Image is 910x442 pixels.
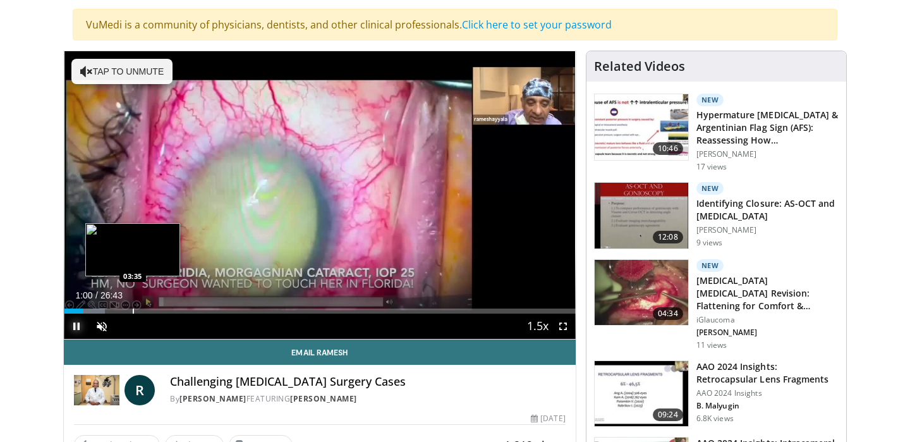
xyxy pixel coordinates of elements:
[696,360,839,386] h3: AAO 2024 Insights: Retrocapsular Lens Fragments
[73,9,837,40] div: VuMedi is a community of physicians, dentists, and other clinical professionals.
[594,59,685,74] h4: Related Videos
[95,290,98,300] span: /
[594,360,839,427] a: 09:24 AAO 2024 Insights: Retrocapsular Lens Fragments AAO 2024 Insights B. Malyugin 6.8K views
[653,408,683,421] span: 09:24
[696,259,724,272] p: New
[64,51,576,340] video-js: Video Player
[595,183,688,249] img: d2f3aa82-805a-4e21-9936-8535e269413e.150x105_q85_crop-smart_upscale.jpg
[179,393,246,404] a: [PERSON_NAME]
[696,197,839,223] h3: Identifying Closure: AS-OCT and [MEDICAL_DATA]
[595,260,688,326] img: 3bd61a99-1ae1-4a9d-a6af-907ad073e0d9.150x105_q85_crop-smart_upscale.jpg
[89,314,114,339] button: Unmute
[696,388,839,398] p: AAO 2024 Insights
[64,340,576,365] a: Email Ramesh
[124,375,155,405] a: R
[696,274,839,312] h3: [MEDICAL_DATA] [MEDICAL_DATA] Revision: Flattening for Comfort & Success
[696,182,724,195] p: New
[462,18,612,32] a: Click here to set your password
[696,328,839,338] p: [PERSON_NAME]
[290,393,357,404] a: [PERSON_NAME]
[525,314,550,339] button: Playback Rate
[71,59,173,84] button: Tap to unmute
[696,238,723,248] p: 9 views
[594,182,839,249] a: 12:08 New Identifying Closure: AS-OCT and [MEDICAL_DATA] [PERSON_NAME] 9 views
[594,94,839,172] a: 10:46 New Hypermature [MEDICAL_DATA] & Argentinian Flag Sign (AFS): Reassessing How… [PERSON_NAME...
[696,109,839,147] h3: Hypermature [MEDICAL_DATA] & Argentinian Flag Sign (AFS): Reassessing How…
[696,162,727,172] p: 17 views
[653,142,683,155] span: 10:46
[653,307,683,320] span: 04:34
[100,290,123,300] span: 26:43
[696,401,839,411] p: B. Malyugin
[696,94,724,106] p: New
[696,149,839,159] p: [PERSON_NAME]
[85,223,180,276] img: image.jpeg
[75,290,92,300] span: 1:00
[595,94,688,160] img: 40c8dcf9-ac14-45af-8571-bda4a5b229bd.150x105_q85_crop-smart_upscale.jpg
[696,315,839,325] p: iGlaucoma
[594,259,839,350] a: 04:34 New [MEDICAL_DATA] [MEDICAL_DATA] Revision: Flattening for Comfort & Success iGlaucoma [PER...
[653,231,683,243] span: 12:08
[696,225,839,235] p: [PERSON_NAME]
[64,309,576,314] div: Progress Bar
[595,361,688,427] img: 01f52a5c-6a53-4eb2-8a1d-dad0d168ea80.150x105_q85_crop-smart_upscale.jpg
[696,340,727,350] p: 11 views
[696,414,734,424] p: 6.8K views
[64,314,89,339] button: Pause
[531,413,565,424] div: [DATE]
[74,375,119,405] img: Dr. Ramesh Ayyala
[170,393,565,405] div: By FEATURING
[550,314,576,339] button: Fullscreen
[170,375,565,389] h4: Challenging [MEDICAL_DATA] Surgery Cases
